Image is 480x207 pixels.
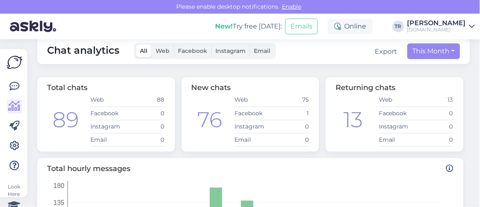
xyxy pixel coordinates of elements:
[53,182,64,189] tspan: 180
[156,47,170,55] span: Web
[215,21,282,31] div: Try free [DATE]:
[197,104,222,136] div: 76
[52,104,79,136] div: 89
[343,104,363,136] div: 13
[285,19,318,34] button: Emails
[393,21,404,32] div: TR
[416,93,454,107] td: 13
[407,20,475,33] a: [PERSON_NAME][DOMAIN_NAME]
[234,133,272,146] td: Email
[272,107,309,120] td: 1
[192,83,231,92] span: New chats
[140,47,147,55] span: All
[407,26,466,33] div: [DOMAIN_NAME]
[90,107,128,120] td: Facebook
[128,133,165,146] td: 0
[375,47,397,57] button: Export
[90,120,128,133] td: Instagram
[272,133,309,146] td: 0
[53,199,64,206] tspan: 135
[336,83,395,92] span: Returning chats
[178,47,207,55] span: Facebook
[378,93,416,107] td: Web
[407,20,466,26] div: [PERSON_NAME]
[215,22,233,30] b: New!
[416,107,454,120] td: 0
[47,163,454,174] span: Total hourly messages
[254,47,270,55] span: Email
[128,93,165,107] td: 88
[272,93,309,107] td: 75
[407,43,460,59] button: This Month
[234,107,272,120] td: Facebook
[378,133,416,146] td: Email
[90,133,128,146] td: Email
[272,120,309,133] td: 0
[90,93,128,107] td: Web
[378,120,416,133] td: Instagram
[47,43,119,59] span: Chat analytics
[378,107,416,120] td: Facebook
[128,107,165,120] td: 0
[215,47,246,55] span: Instagram
[128,120,165,133] td: 0
[328,19,373,34] div: Online
[234,120,272,133] td: Instagram
[47,83,87,92] span: Total chats
[416,120,454,133] td: 0
[279,3,304,10] span: Enable
[7,56,22,69] img: Askly Logo
[416,133,454,146] td: 0
[234,93,272,107] td: Web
